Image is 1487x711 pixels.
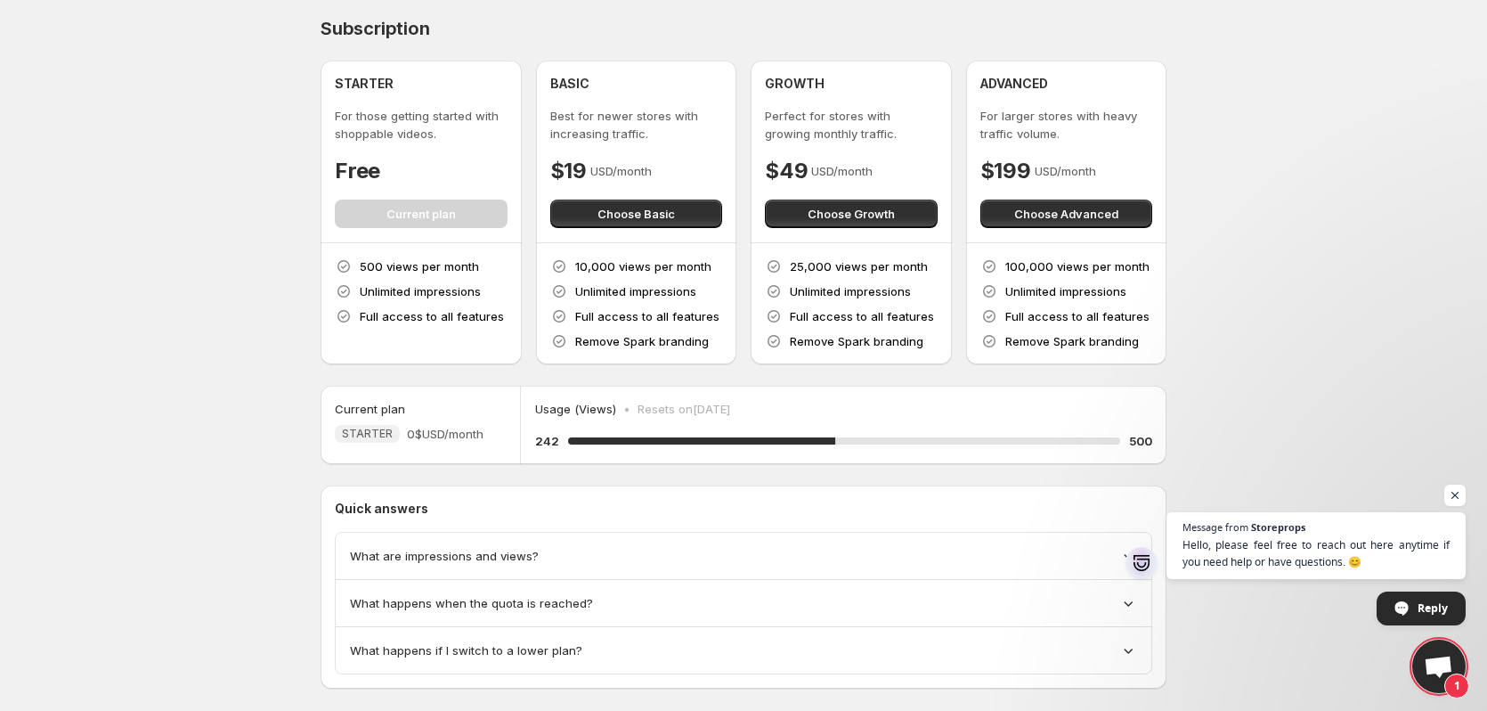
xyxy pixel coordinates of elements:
p: For those getting started with shoppable videos. [335,107,508,143]
span: Choose Growth [808,205,895,223]
span: 1 [1444,674,1469,699]
span: What are impressions and views? [350,547,539,565]
span: Hello, please feel free to reach out here anytime if you need help or have questions. 😊 [1182,536,1450,570]
h4: ADVANCED [980,75,1048,93]
h4: STARTER [335,75,394,93]
p: For larger stores with heavy traffic volume. [980,107,1153,143]
p: 10,000 views per month [575,257,711,275]
h4: $49 [765,157,808,185]
h5: Current plan [335,400,405,418]
p: Unlimited impressions [360,282,481,300]
p: Usage (Views) [535,400,616,418]
span: Storeprops [1251,522,1305,532]
p: 500 views per month [360,257,479,275]
p: Remove Spark branding [575,332,709,350]
p: USD/month [1035,162,1096,180]
p: USD/month [811,162,873,180]
p: USD/month [590,162,652,180]
h4: $199 [980,157,1031,185]
p: Perfect for stores with growing monthly traffic. [765,107,938,143]
p: Unlimited impressions [1005,282,1126,300]
p: Full access to all features [790,307,934,325]
h4: Subscription [321,18,430,39]
a: Open chat [1412,640,1466,693]
h5: 242 [535,432,559,450]
p: Full access to all features [360,307,504,325]
span: Choose Basic [597,205,675,223]
h4: Free [335,157,380,185]
p: Quick answers [335,500,1152,518]
button: Choose Basic [550,200,723,228]
p: Full access to all features [1005,307,1150,325]
span: What happens if I switch to a lower plan? [350,642,582,659]
h4: GROWTH [765,75,825,93]
p: 25,000 views per month [790,257,928,275]
p: Remove Spark branding [1005,332,1139,350]
button: Choose Growth [765,200,938,228]
span: 0$ USD/month [407,425,483,443]
p: Unlimited impressions [575,282,696,300]
p: 100,000 views per month [1005,257,1150,275]
span: Message from [1182,522,1248,532]
p: Resets on [DATE] [638,400,730,418]
span: Reply [1418,592,1448,624]
h4: $19 [550,157,587,185]
h4: BASIC [550,75,589,93]
span: Choose Advanced [1014,205,1118,223]
span: STARTER [342,427,393,441]
p: Unlimited impressions [790,282,911,300]
p: • [623,400,630,418]
p: Remove Spark branding [790,332,923,350]
button: Choose Advanced [980,200,1153,228]
h5: 500 [1129,432,1152,450]
p: Best for newer stores with increasing traffic. [550,107,723,143]
span: What happens when the quota is reached? [350,594,593,612]
p: Full access to all features [575,307,719,325]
